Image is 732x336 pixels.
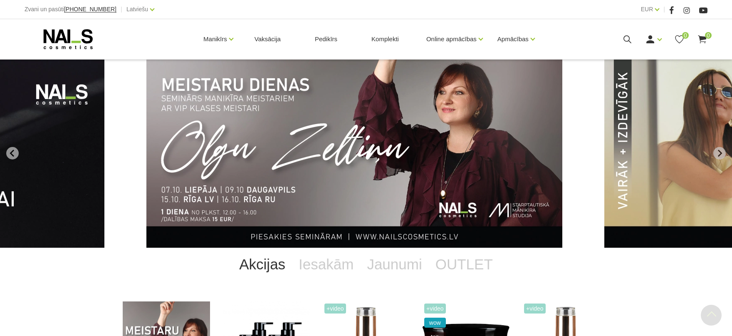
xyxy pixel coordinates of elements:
[360,248,428,281] a: Jaunumi
[25,4,116,15] div: Zvani un pasūti
[203,22,227,56] a: Manikīrs
[713,147,726,159] button: Next slide
[426,22,477,56] a: Online apmācības
[365,19,406,59] a: Komplekti
[292,248,360,281] a: Iesakām
[324,304,346,314] span: +Video
[663,4,665,15] span: |
[682,32,689,39] span: 0
[641,4,653,14] a: EUR
[705,32,712,39] span: 0
[424,304,446,314] span: +Video
[6,147,19,159] button: Go to last slide
[64,6,116,12] a: [PHONE_NUMBER]
[121,4,122,15] span: |
[308,19,344,59] a: Pedikīrs
[248,19,287,59] a: Vaksācija
[126,4,148,14] a: Latviešu
[697,34,707,45] a: 0
[146,58,586,248] li: 1 of 13
[232,248,292,281] a: Akcijas
[429,248,500,281] a: OUTLET
[424,318,446,328] span: wow
[497,22,529,56] a: Apmācības
[674,34,685,45] a: 0
[524,304,546,314] span: +Video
